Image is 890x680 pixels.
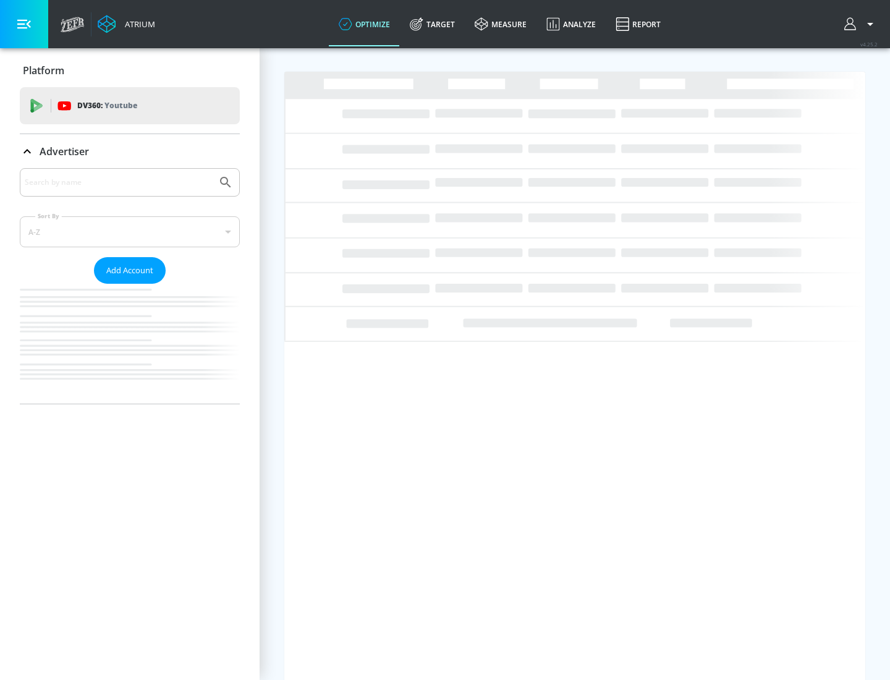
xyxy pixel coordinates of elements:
[606,2,671,46] a: Report
[329,2,400,46] a: optimize
[104,99,137,112] p: Youtube
[20,53,240,88] div: Platform
[20,284,240,404] nav: list of Advertiser
[35,212,62,220] label: Sort By
[23,64,64,77] p: Platform
[120,19,155,30] div: Atrium
[94,257,166,284] button: Add Account
[98,15,155,33] a: Atrium
[860,41,878,48] span: v 4.25.2
[20,134,240,169] div: Advertiser
[20,168,240,404] div: Advertiser
[465,2,536,46] a: measure
[536,2,606,46] a: Analyze
[106,263,153,278] span: Add Account
[20,87,240,124] div: DV360: Youtube
[25,174,212,190] input: Search by name
[400,2,465,46] a: Target
[40,145,89,158] p: Advertiser
[77,99,137,113] p: DV360:
[20,216,240,247] div: A-Z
